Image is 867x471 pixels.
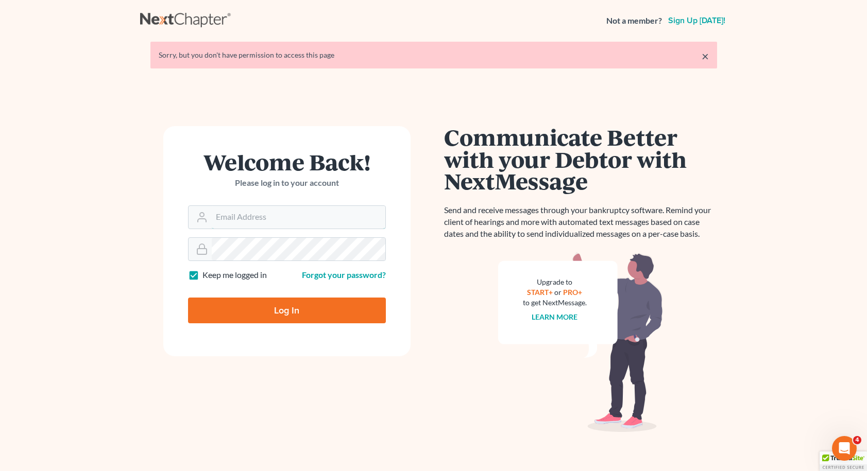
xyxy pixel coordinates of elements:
[832,436,857,461] iframe: Intercom live chat
[523,277,587,287] div: Upgrade to
[444,204,717,240] p: Send and receive messages through your bankruptcy software. Remind your client of hearings and mo...
[853,436,861,444] span: 4
[523,298,587,308] div: to get NextMessage.
[820,451,867,471] div: TrustedSite Certified
[212,206,385,229] input: Email Address
[302,270,386,280] a: Forgot your password?
[702,50,709,62] a: ×
[554,288,562,296] span: or
[498,252,663,432] img: nextmessage_bg-59042aed3d76b12b5cd301f8e5b87938c9018125f34e5fa2b7a6b67550977c72.svg
[188,151,386,173] h1: Welcome Back!
[527,288,553,296] a: START+
[666,16,727,25] a: Sign up [DATE]!
[532,312,577,321] a: Learn more
[188,298,386,323] input: Log In
[188,177,386,189] p: Please log in to your account
[202,269,267,281] label: Keep me logged in
[563,288,582,296] a: PRO+
[606,15,662,27] strong: Not a member?
[159,50,709,60] div: Sorry, but you don't have permission to access this page
[444,126,717,192] h1: Communicate Better with your Debtor with NextMessage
